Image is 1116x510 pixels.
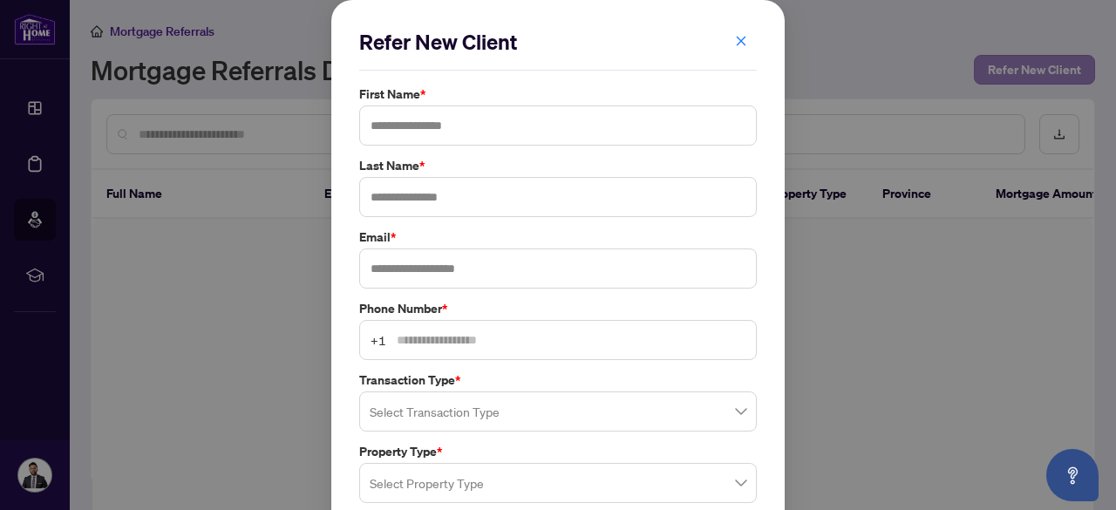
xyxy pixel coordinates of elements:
[359,85,757,104] label: First Name
[1046,449,1099,501] button: Open asap
[359,371,757,390] label: Transaction Type
[359,28,757,56] h2: Refer New Client
[371,330,386,350] span: +1
[359,228,757,247] label: Email
[359,156,757,175] label: Last Name
[735,35,747,47] span: close
[359,442,757,461] label: Property Type
[359,299,757,318] label: Phone Number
